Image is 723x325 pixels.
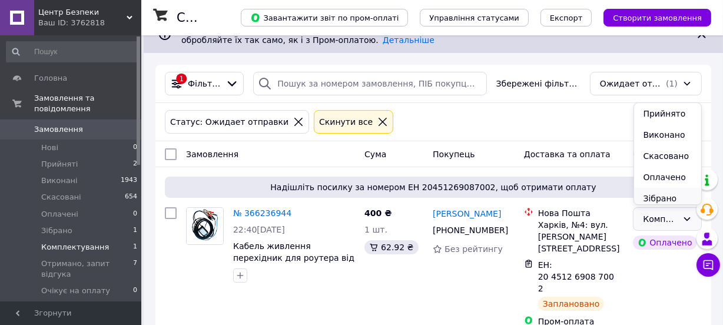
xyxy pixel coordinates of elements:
[364,208,392,218] span: 400 ₴
[634,124,702,145] li: Виконано
[634,188,702,209] li: Зібрано
[187,208,223,244] img: Фото товару
[603,9,711,26] button: Створити замовлення
[634,103,702,124] li: Прийнято
[430,222,506,238] div: [PHONE_NUMBER]
[241,9,408,26] button: Завантажити звіт по пром-оплаті
[540,9,592,26] button: Експорт
[121,175,137,186] span: 1943
[643,213,678,225] div: Комплектування
[538,219,624,254] div: Харків, №4: вул. [PERSON_NAME][STREET_ADDRESS]
[250,12,399,23] span: Завантажити звіт по пром-оплаті
[133,286,137,296] span: 0
[41,286,110,296] span: Очікує на оплату
[41,192,81,203] span: Скасовані
[41,159,78,170] span: Прийняті
[364,240,418,254] div: 62.92 ₴
[34,73,67,84] span: Головна
[38,7,127,18] span: Центр Безпеки
[613,14,702,22] span: Створити замовлення
[433,208,501,220] a: [PERSON_NAME]
[233,208,291,218] a: № 366236944
[38,18,141,28] div: Ваш ID: 3762818
[364,225,387,234] span: 1 шт.
[133,258,137,280] span: 7
[188,78,221,89] span: Фільтри
[317,115,375,128] div: Cкинути все
[233,225,285,234] span: 22:40[DATE]
[538,297,605,311] div: Заплановано
[186,150,238,159] span: Замовлення
[634,145,702,167] li: Скасовано
[445,244,503,254] span: Без рейтингу
[633,236,697,250] div: Оплачено
[41,258,133,280] span: Отримано, запит відгука
[41,175,78,186] span: Виконані
[34,93,141,114] span: Замовлення та повідомлення
[253,72,486,95] input: Пошук за номером замовлення, ПІБ покупця, номером телефону, Email, номером накладної
[133,142,137,153] span: 0
[133,209,137,220] span: 0
[133,225,137,236] span: 1
[133,159,137,170] span: 2
[420,9,529,26] button: Управління статусами
[177,11,296,25] h1: Список замовлень
[524,150,611,159] span: Доставка та оплата
[6,41,138,62] input: Пошук
[383,35,435,45] a: Детальніше
[125,192,137,203] span: 654
[538,207,624,219] div: Нова Пошта
[666,79,678,88] span: (1)
[592,12,711,22] a: Створити замовлення
[496,78,581,89] span: Збережені фільтри:
[634,167,702,188] li: Оплачено
[433,150,475,159] span: Покупець
[41,242,109,253] span: Комплектування
[186,207,224,245] a: Фото товару
[600,78,664,89] span: Ожидает отправки
[429,14,519,22] span: Управління статусами
[697,253,720,277] button: Чат з покупцем
[364,150,386,159] span: Cума
[41,225,72,236] span: Зібрано
[34,124,83,135] span: Замовлення
[41,142,58,153] span: Нові
[133,242,137,253] span: 1
[233,241,354,274] a: Кабель живлення перехідник для роутера від акумулятора 12+12 В
[41,209,78,220] span: Оплачені
[538,260,614,293] span: ЕН: 20 4512 6908 7002
[168,115,291,128] div: Статус: Ожидает отправки
[170,181,697,193] span: Надішліть посилку за номером ЕН 20451269087002, щоб отримати оплату
[550,14,583,22] span: Експорт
